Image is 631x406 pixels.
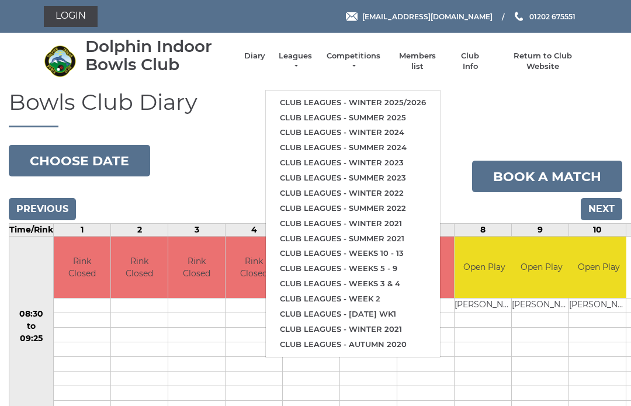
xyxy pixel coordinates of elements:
td: [PERSON_NAME] [569,298,628,313]
span: [EMAIL_ADDRESS][DOMAIN_NAME] [362,12,493,20]
a: Club leagues - Weeks 10 - 13 [266,246,440,261]
a: Competitions [325,51,382,72]
a: Club leagues - Winter 2022 [266,186,440,201]
a: Club leagues - [DATE] wk1 [266,307,440,322]
a: Club leagues - Autumn 2020 [266,337,440,352]
button: Choose date [9,145,150,176]
a: Phone us 01202 675551 [513,11,575,22]
td: Rink Closed [168,237,225,298]
td: Rink Closed [54,237,110,298]
a: Club leagues - Weeks 5 - 9 [266,261,440,276]
ul: Leagues [265,90,441,358]
td: Time/Rink [9,224,54,237]
a: Club leagues - Summer 2021 [266,231,440,247]
td: 8 [455,224,512,237]
td: [PERSON_NAME] [512,298,571,313]
td: Rink Closed [111,237,168,298]
a: Club Info [453,51,487,72]
img: Email [346,12,358,21]
input: Next [581,198,622,220]
a: Members list [393,51,441,72]
td: Rink Closed [226,237,282,298]
img: Phone us [515,12,523,21]
a: Club leagues - Winter 2025/2026 [266,95,440,110]
td: 1 [54,224,111,237]
td: Open Play [569,237,628,298]
a: Club leagues - Winter 2021 [266,322,440,337]
a: Club leagues - Summer 2023 [266,171,440,186]
a: Login [44,6,98,27]
a: Club leagues - Weeks 3 & 4 [266,276,440,292]
td: Open Play [455,237,514,298]
td: Open Play [512,237,571,298]
a: Club leagues - Winter 2024 [266,125,440,140]
img: Dolphin Indoor Bowls Club [44,45,76,77]
div: Dolphin Indoor Bowls Club [85,37,233,74]
td: 4 [226,224,283,237]
a: Club leagues - Week 2 [266,292,440,307]
td: 3 [168,224,226,237]
td: [PERSON_NAME] [455,298,514,313]
a: Return to Club Website [499,51,587,72]
a: Diary [244,51,265,61]
a: Club leagues - Summer 2024 [266,140,440,155]
td: 10 [569,224,626,237]
a: Leagues [277,51,314,72]
h1: Bowls Club Diary [9,90,622,128]
a: Book a match [472,161,622,192]
a: Club leagues - Summer 2022 [266,201,440,216]
td: 9 [512,224,569,237]
a: Club leagues - Winter 2021 [266,216,440,231]
a: Club leagues - Winter 2023 [266,155,440,171]
input: Previous [9,198,76,220]
a: Club leagues - Summer 2025 [266,110,440,126]
a: Email [EMAIL_ADDRESS][DOMAIN_NAME] [346,11,493,22]
span: 01202 675551 [529,12,575,20]
td: 2 [111,224,168,237]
